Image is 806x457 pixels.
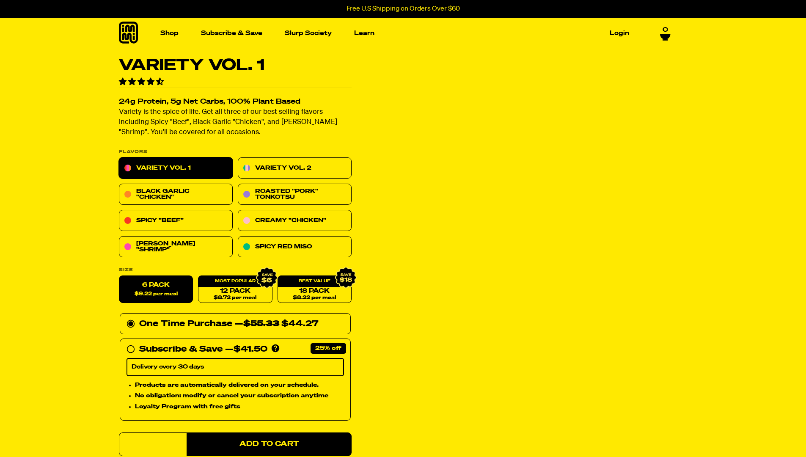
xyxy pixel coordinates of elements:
[119,158,233,179] a: Variety Vol. 1
[119,107,352,138] p: Variety is the spice of life. Get all three of our best selling flavors including Spicy "Beef", B...
[347,5,460,13] p: Free U.S Shipping on Orders Over $60
[239,441,299,448] span: Add to Cart
[119,78,165,86] span: 4.55 stars
[235,317,319,331] div: —
[119,184,233,205] a: Black Garlic "Chicken"
[234,345,267,354] span: $41.50
[606,27,633,40] a: Login
[119,150,352,154] p: Flavors
[157,27,182,40] a: Shop
[119,210,233,231] a: Spicy "Beef"
[293,295,336,301] span: $8.22 per meal
[119,276,193,303] label: 6 Pack
[238,237,352,258] a: Spicy Red Miso
[281,27,335,40] a: Slurp Society
[134,292,177,297] span: $9.22 per meal
[277,276,351,303] a: 18 Pack$8.22 per meal
[660,26,671,41] a: 0
[214,295,256,301] span: $8.72 per meal
[238,184,352,205] a: Roasted "Pork" Tonkotsu
[127,358,344,376] select: Subscribe & Save —$41.50 Products are automatically delivered on your schedule. No obligation: mo...
[187,432,352,456] button: Add to Cart
[157,18,633,49] nav: Main navigation
[119,268,352,273] label: Size
[135,402,344,412] li: Loyalty Program with free gifts
[139,343,223,356] div: Subscribe & Save
[119,237,233,258] a: [PERSON_NAME] "Shrimp"
[119,58,352,74] h1: Variety Vol. 1
[243,320,279,328] del: $55.33
[127,317,344,331] div: One Time Purchase
[243,320,319,328] span: $44.27
[238,158,352,179] a: Variety Vol. 2
[119,99,352,106] h2: 24g Protein, 5g Net Carbs, 100% Plant Based
[663,26,668,34] span: 0
[135,380,344,390] li: Products are automatically delivered on your schedule.
[238,210,352,231] a: Creamy "Chicken"
[198,27,266,40] a: Subscribe & Save
[135,391,344,401] li: No obligation: modify or cancel your subscription anytime
[198,276,272,303] a: 12 Pack$8.72 per meal
[351,27,378,40] a: Learn
[225,343,267,356] div: —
